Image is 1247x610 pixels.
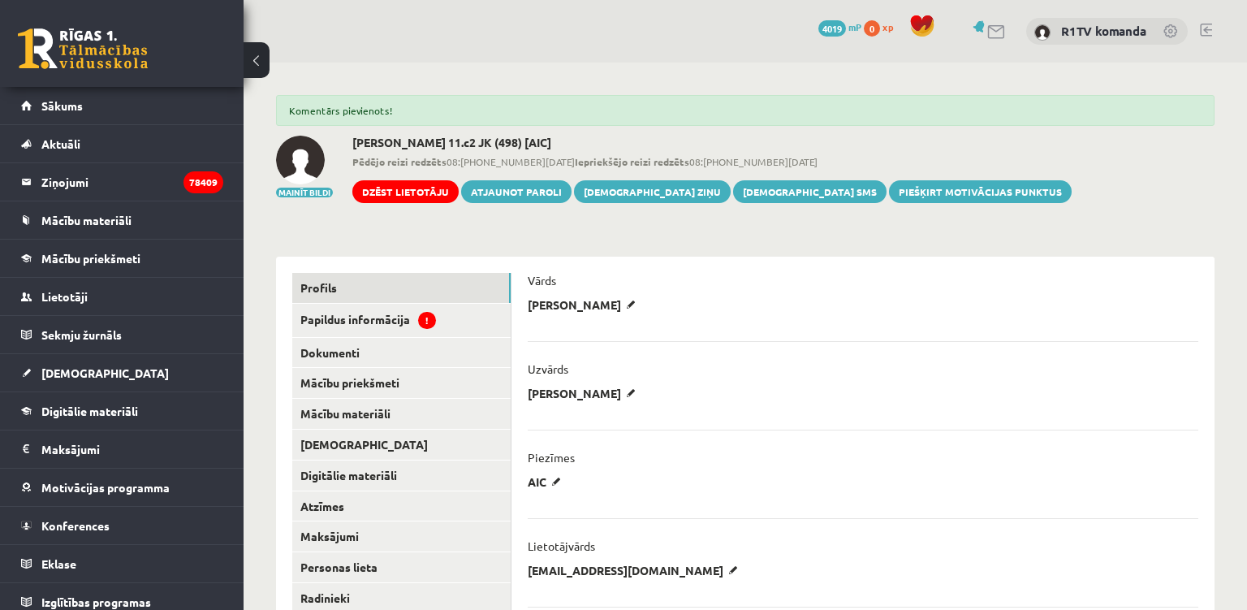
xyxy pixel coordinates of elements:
[41,366,169,380] span: [DEMOGRAPHIC_DATA]
[528,297,641,312] p: [PERSON_NAME]
[21,201,223,239] a: Mācību materiāli
[41,163,223,201] legend: Ziņojumi
[276,188,333,197] button: Mainīt bildi
[21,163,223,201] a: Ziņojumi78409
[41,518,110,533] span: Konferences
[418,312,436,329] span: !
[21,87,223,124] a: Sākums
[528,563,744,578] p: [EMAIL_ADDRESS][DOMAIN_NAME]
[276,136,325,184] img: Kristiāns Viļums
[889,180,1072,203] a: Piešķirt motivācijas punktus
[461,180,572,203] a: Atjaunot paroli
[21,545,223,582] a: Eklase
[292,368,511,398] a: Mācību priekšmeti
[352,180,459,203] a: Dzēst lietotāju
[41,327,122,342] span: Sekmju žurnāls
[41,556,76,571] span: Eklase
[41,289,88,304] span: Lietotāji
[292,521,511,552] a: Maksājumi
[41,595,151,609] span: Izglītības programas
[21,430,223,468] a: Maksājumi
[292,430,511,460] a: [DEMOGRAPHIC_DATA]
[352,154,1072,169] span: 08:[PHONE_NUMBER][DATE] 08:[PHONE_NUMBER][DATE]
[21,316,223,353] a: Sekmju žurnāls
[528,474,567,489] p: AIC
[41,136,80,151] span: Aktuāli
[41,251,140,266] span: Mācību priekšmeti
[848,20,861,33] span: mP
[528,539,595,553] p: Lietotājvārds
[276,95,1215,126] div: Komentārs pievienots!
[41,404,138,418] span: Digitālie materiāli
[21,354,223,392] a: [DEMOGRAPHIC_DATA]
[21,278,223,315] a: Lietotāji
[292,338,511,368] a: Dokumenti
[528,361,568,376] p: Uzvārds
[292,273,511,303] a: Profils
[183,171,223,193] i: 78409
[41,213,132,227] span: Mācību materiāli
[733,180,887,203] a: [DEMOGRAPHIC_DATA] SMS
[528,450,575,465] p: Piezīmes
[292,552,511,582] a: Personas lieta
[864,20,880,37] span: 0
[574,180,731,203] a: [DEMOGRAPHIC_DATA] ziņu
[528,273,556,288] p: Vārds
[292,461,511,491] a: Digitālie materiāli
[41,430,223,468] legend: Maksājumi
[21,392,223,430] a: Digitālie materiāli
[528,386,641,400] p: [PERSON_NAME]
[21,507,223,544] a: Konferences
[292,399,511,429] a: Mācību materiāli
[292,491,511,521] a: Atzīmes
[1061,23,1146,39] a: R1TV komanda
[21,125,223,162] a: Aktuāli
[1034,24,1051,41] img: R1TV komanda
[864,20,901,33] a: 0 xp
[18,28,148,69] a: Rīgas 1. Tālmācības vidusskola
[352,155,447,168] b: Pēdējo reizi redzēts
[882,20,893,33] span: xp
[41,98,83,113] span: Sākums
[292,304,511,337] a: Papildus informācija!
[575,155,689,168] b: Iepriekšējo reizi redzēts
[21,469,223,506] a: Motivācijas programma
[21,240,223,277] a: Mācību priekšmeti
[818,20,846,37] span: 4019
[818,20,861,33] a: 4019 mP
[41,480,170,495] span: Motivācijas programma
[352,136,1072,149] h2: [PERSON_NAME] 11.c2 JK (498) [AIC]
